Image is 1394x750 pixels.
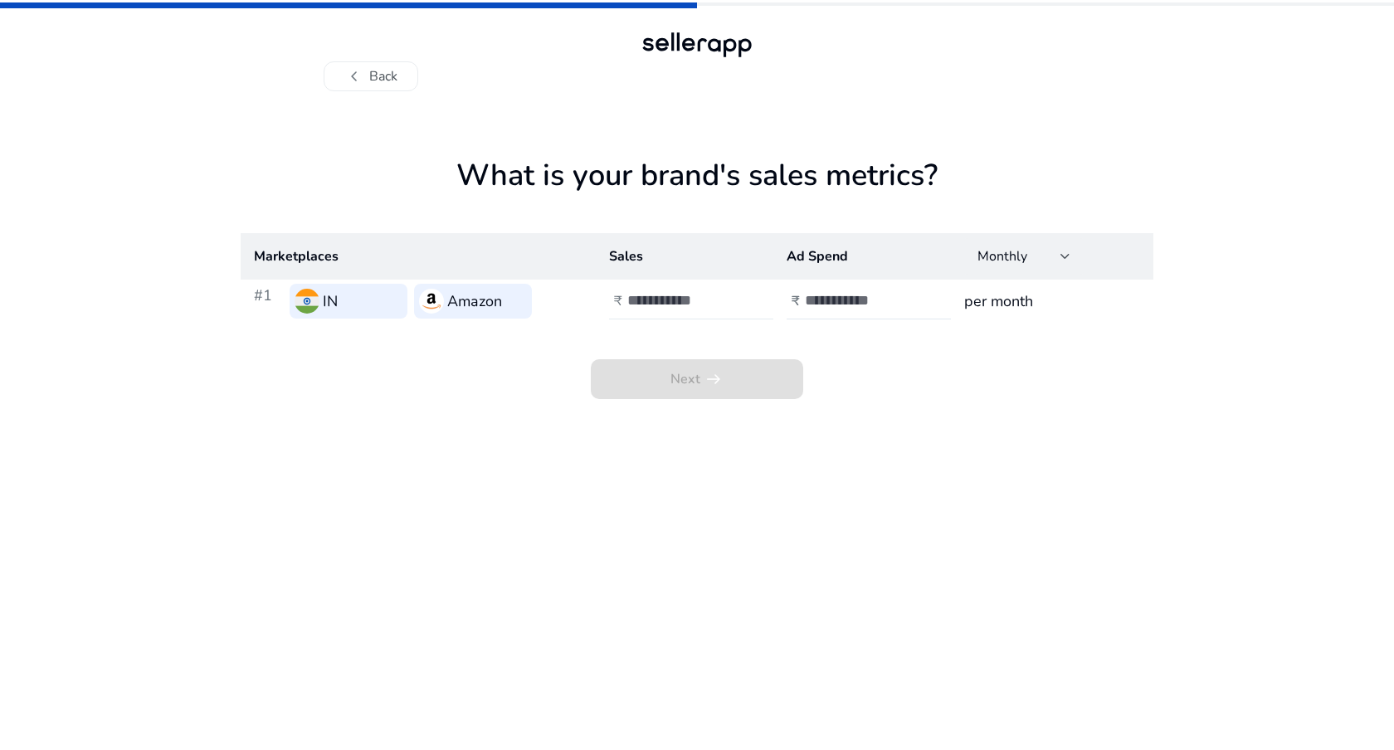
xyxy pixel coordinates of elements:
h1: What is your brand's sales metrics? [241,158,1153,233]
h3: #1 [254,284,283,319]
span: Monthly [977,247,1027,265]
span: chevron_left [344,66,364,86]
button: chevron_leftBack [324,61,418,91]
th: Marketplaces [241,233,596,280]
h3: per month [964,290,1140,313]
h3: Amazon [447,290,502,313]
h3: IN [323,290,338,313]
h4: ₹ [792,294,800,309]
img: in.svg [295,289,319,314]
th: Ad Spend [773,233,951,280]
h4: ₹ [614,294,622,309]
th: Sales [596,233,773,280]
